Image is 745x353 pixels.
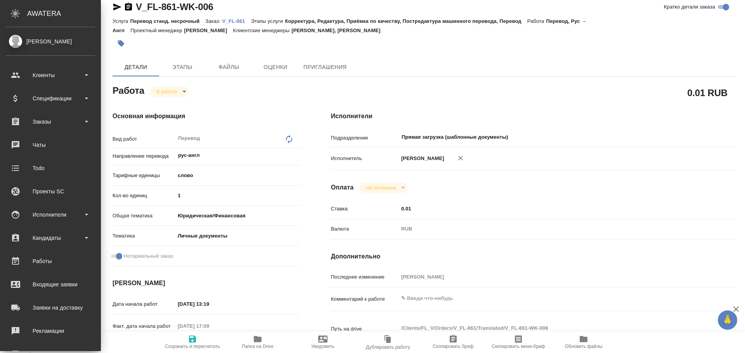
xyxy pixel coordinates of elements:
button: Удалить исполнителя [452,150,469,167]
button: Open [296,155,297,156]
button: Дублировать работу [355,331,421,353]
span: Этапы [164,62,201,72]
a: Todo [2,158,99,178]
span: Дублировать работу [366,344,410,350]
a: Проекты SC [2,182,99,201]
p: Направление перевода [113,152,175,160]
button: Open [698,136,700,138]
p: Исполнитель [331,155,398,162]
button: Не оплачена [364,184,398,191]
button: Папка на Drive [225,331,290,353]
p: Клиентские менеджеры [233,28,292,33]
div: Чаты [6,139,95,151]
p: V_FL-861 [222,18,251,24]
p: Ставка [331,205,398,213]
p: [PERSON_NAME], [PERSON_NAME] [291,28,386,33]
p: Работа [527,18,546,24]
h4: Основная информация [113,112,300,121]
div: AWATERA [27,6,101,21]
p: Тарифные единицы [113,172,175,179]
h2: 0.01 RUB [687,86,728,99]
div: [PERSON_NAME] [6,37,95,46]
div: Исполнители [6,209,95,220]
a: Входящие заявки [2,275,99,294]
a: Заявки на доставку [2,298,99,317]
p: Факт. дата начала работ [113,322,175,330]
div: RUB [398,222,703,236]
a: Рекламации [2,321,99,341]
div: Спецификации [6,93,95,104]
span: Приглашения [303,62,347,72]
p: Валюта [331,225,398,233]
span: Уведомить [311,344,334,349]
p: [PERSON_NAME] [184,28,233,33]
p: Этапы услуги [251,18,285,24]
p: Услуга [113,18,130,24]
button: Скопировать ссылку для ЯМессенджера [113,2,122,12]
div: слово [175,169,300,182]
p: Тематика [113,232,175,240]
p: Дата начала работ [113,300,175,308]
p: Проектный менеджер [130,28,184,33]
div: Личные документы [175,229,300,243]
h4: Исполнители [331,112,736,121]
h2: Работа [113,83,144,97]
p: Корректура, Редактура, Приёмка по качеству, Постредактура машинного перевода, Перевод [285,18,527,24]
p: Перевод станд. несрочный [130,18,205,24]
textarea: /Clients/FL_V/Orders/V_FL-861/Translated/V_FL-861-WK-006 [398,322,703,335]
a: V_FL-861 [222,17,251,24]
button: Сохранить и пересчитать [160,331,225,353]
input: Пустое поле [398,271,703,282]
span: Нотариальный заказ [124,252,173,260]
div: Работы [6,255,95,267]
div: Проекты SC [6,186,95,197]
div: Заявки на доставку [6,302,95,313]
div: Рекламации [6,325,95,337]
span: Оценки [257,62,294,72]
div: Юридическая/Финансовая [175,209,300,222]
h4: Оплата [331,183,354,192]
input: ✎ Введи что-нибудь [175,190,300,201]
p: Общая тематика [113,212,175,220]
h4: Дополнительно [331,252,736,261]
div: Входящие заявки [6,279,95,290]
span: Сохранить и пересчитать [165,344,220,349]
button: Добавить тэг [113,35,130,52]
span: 🙏 [721,312,734,328]
p: [PERSON_NAME] [398,155,444,162]
button: 🙏 [718,310,737,330]
div: В работе [150,86,189,97]
div: Todo [6,162,95,174]
p: Вид работ [113,135,175,143]
p: Путь на drive [331,325,398,333]
span: Обновить файлы [565,344,603,349]
span: Папка на Drive [242,344,274,349]
h4: [PERSON_NAME] [113,279,300,288]
button: Скопировать ссылку [124,2,133,12]
button: Обновить файлы [551,331,616,353]
a: Работы [2,251,99,271]
div: Клиенты [6,69,95,81]
button: Скопировать мини-бриф [486,331,551,353]
p: Заказ: [205,18,222,24]
p: Кол-во единиц [113,192,175,200]
div: В работе [360,183,407,193]
p: Комментарий к работе [331,295,398,303]
input: ✎ Введи что-нибудь [175,298,243,310]
input: Пустое поле [175,320,243,332]
p: Последнее изменение [331,273,398,281]
span: Кратко детали заказа [664,3,715,11]
span: Скопировать бриф [433,344,473,349]
button: Скопировать бриф [421,331,486,353]
p: Подразделение [331,134,398,142]
span: Детали [117,62,154,72]
a: V_FL-861-WK-006 [136,2,213,12]
div: Заказы [6,116,95,127]
a: Чаты [2,135,99,155]
button: Уведомить [290,331,355,353]
div: Кандидаты [6,232,95,244]
span: Файлы [210,62,248,72]
button: В работе [154,88,180,95]
input: ✎ Введи что-нибудь [398,203,703,214]
span: Скопировать мини-бриф [492,344,545,349]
